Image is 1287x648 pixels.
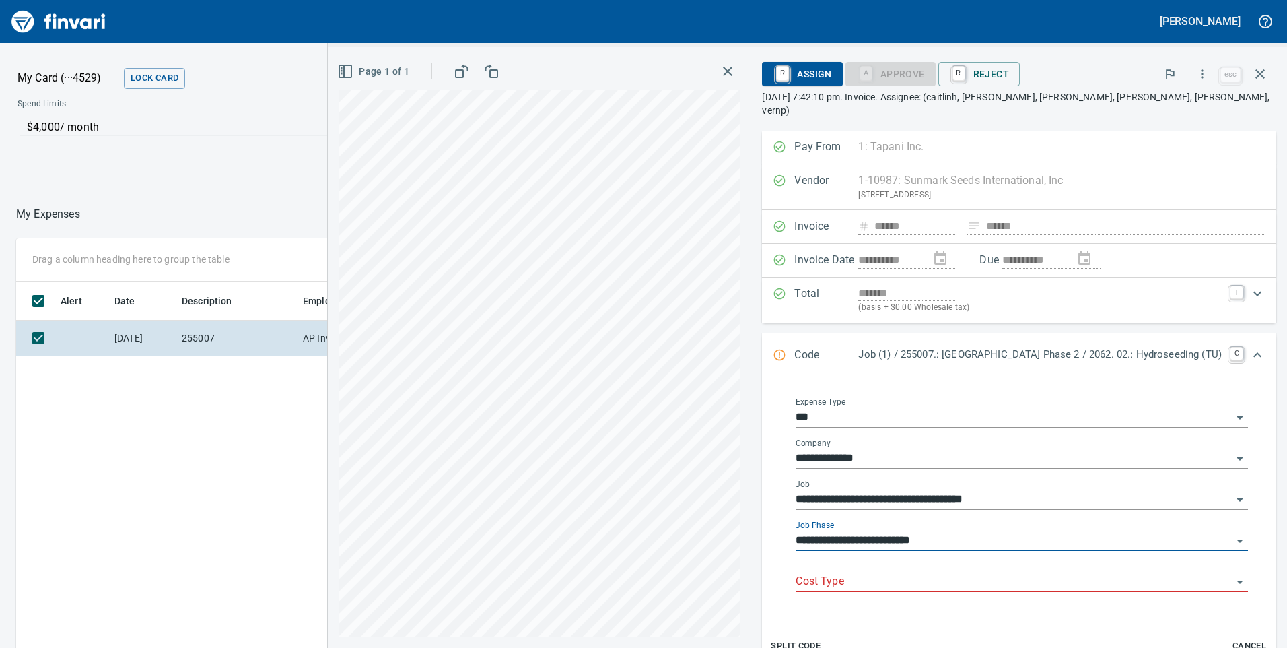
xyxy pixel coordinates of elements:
button: Open [1230,573,1249,591]
span: Alert [61,293,100,309]
td: 255007 [176,321,298,356]
button: Flag [1155,59,1185,89]
button: Lock Card [124,68,185,89]
button: RReject [938,62,1020,86]
p: Code [794,347,858,364]
td: AP Invoices [298,321,398,356]
a: T [1230,286,1243,299]
span: Spend Limits [18,98,260,111]
p: Job (1) / 255007.: [GEOGRAPHIC_DATA] Phase 2 / 2062. 02.: Hydroseeding (TU) [858,347,1222,362]
td: [DATE] [109,321,176,356]
nav: breadcrumb [16,206,80,222]
span: Assign [773,63,831,86]
div: Expand [762,333,1276,378]
a: R [952,66,965,81]
button: Open [1230,531,1249,550]
button: Page 1 of 1 [335,59,415,84]
p: $4,000 / month [27,119,449,135]
span: Page 1 of 1 [340,63,409,80]
a: R [776,66,789,81]
p: Drag a column heading here to group the table [32,253,230,266]
span: Employee [303,293,363,309]
p: Online allowed [7,136,458,150]
button: Open [1230,408,1249,427]
span: Date [114,293,153,309]
label: Job Phase [796,521,834,529]
p: Total [794,286,858,315]
span: Lock Card [131,71,178,86]
p: [DATE] 7:42:10 pm. Invoice. Assignee: (caitlinh, [PERSON_NAME], [PERSON_NAME], [PERSON_NAME], [PE... [762,90,1276,117]
div: Expand [762,278,1276,323]
span: Reject [949,63,1009,86]
button: Open [1230,449,1249,468]
p: (basis + $0.00 Wholesale tax) [858,301,1222,315]
span: Description [182,293,232,309]
label: Expense Type [796,398,845,406]
p: My Expenses [16,206,80,222]
span: Close invoice [1217,58,1276,90]
img: Finvari [8,5,109,38]
button: More [1187,59,1217,89]
span: Alert [61,293,82,309]
button: [PERSON_NAME] [1156,11,1244,32]
label: Company [796,439,831,447]
h5: [PERSON_NAME] [1160,14,1241,28]
label: Job [796,480,810,488]
a: esc [1220,67,1241,82]
span: Date [114,293,135,309]
div: Cost Type required [845,67,936,79]
button: RAssign [762,62,842,86]
a: C [1230,347,1243,360]
p: My Card (···4529) [18,70,118,86]
span: Description [182,293,250,309]
button: Open [1230,490,1249,509]
span: Employee [303,293,346,309]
